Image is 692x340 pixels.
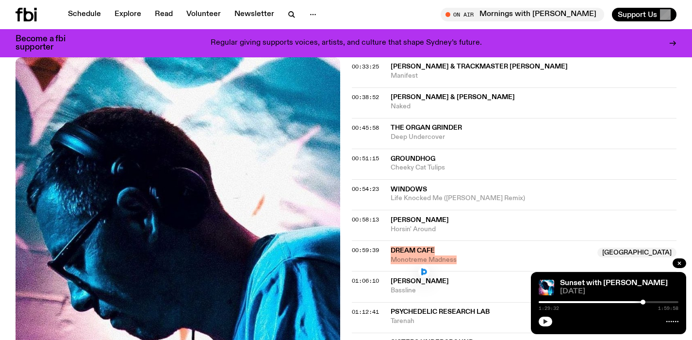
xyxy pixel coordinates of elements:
[391,286,676,295] span: Bassline
[352,308,379,316] span: 01:12:41
[352,95,379,100] button: 00:38:52
[391,94,515,101] span: [PERSON_NAME] & [PERSON_NAME]
[391,155,435,162] span: Groundhog
[391,63,568,70] span: [PERSON_NAME] & Trackmaster [PERSON_NAME]
[391,102,676,111] span: Naked
[62,8,107,21] a: Schedule
[352,185,379,193] span: 00:54:23
[109,8,147,21] a: Explore
[597,248,676,257] span: [GEOGRAPHIC_DATA]
[391,278,449,285] span: [PERSON_NAME]
[391,71,676,81] span: Manifest
[229,8,280,21] a: Newsletter
[352,217,379,222] button: 00:58:13
[391,308,490,315] span: Psychedelic Research Lab
[391,186,427,193] span: Windows
[16,35,78,51] h3: Become a fbi supporter
[352,248,379,253] button: 00:59:39
[352,154,379,162] span: 00:51:15
[391,133,676,142] span: Deep Undercover
[391,247,435,254] span: Dream Cafe
[441,8,604,21] button: On AirMornings with [PERSON_NAME]
[612,8,676,21] button: Support Us
[539,306,559,311] span: 1:29:32
[352,246,379,254] span: 00:59:39
[658,306,678,311] span: 1:59:58
[391,163,676,172] span: Cheeky Cat Tulips
[391,124,462,131] span: The Organ Grinder
[352,156,379,161] button: 00:51:15
[391,225,676,234] span: Horsin' Around
[211,39,482,48] p: Regular giving supports voices, artists, and culture that shape Sydney’s future.
[352,63,379,70] span: 00:33:25
[352,216,379,223] span: 00:58:13
[352,278,379,284] button: 01:06:10
[352,64,379,69] button: 00:33:25
[391,194,676,203] span: Life Knocked Me ([PERSON_NAME] Remix)
[352,124,379,132] span: 00:45:58
[149,8,179,21] a: Read
[352,277,379,285] span: 01:06:10
[539,280,554,295] img: Simon Caldwell stands side on, looking downwards. He has headphones on. Behind him is a brightly ...
[618,10,657,19] span: Support Us
[560,279,668,287] a: Sunset with [PERSON_NAME]
[352,187,379,192] button: 00:54:23
[352,309,379,315] button: 01:12:41
[181,8,227,21] a: Volunteer
[352,93,379,101] span: 00:38:52
[560,288,678,295] span: [DATE]
[352,125,379,131] button: 00:45:58
[391,255,592,265] span: Monotreme Madness
[391,217,449,223] span: [PERSON_NAME]
[391,317,676,326] span: Tarenah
